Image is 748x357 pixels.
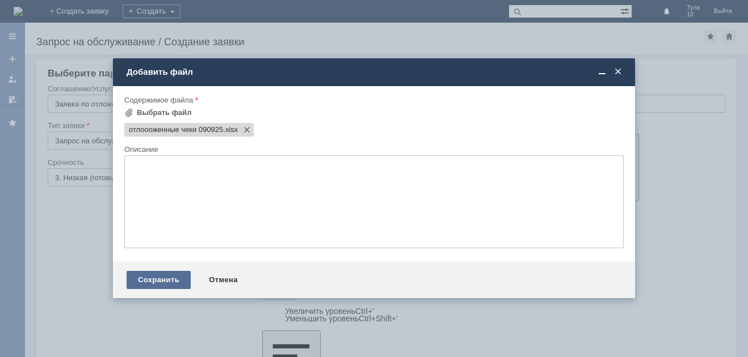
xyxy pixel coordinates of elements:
[223,125,238,134] span: отлоооженные чеки 090925.xlsx
[127,67,624,77] div: Добавить файл
[124,96,621,104] div: Содержимое файла
[5,5,166,23] div: Здравствуйте, удалите пожалуйста отложенные чеки от [DATE]
[612,67,624,77] span: Закрыть
[129,125,223,134] span: отлоооженные чеки 090925.xlsx
[596,67,608,77] span: Свернуть (Ctrl + M)
[137,108,192,117] div: Выбрать файл
[124,146,621,153] div: Описание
